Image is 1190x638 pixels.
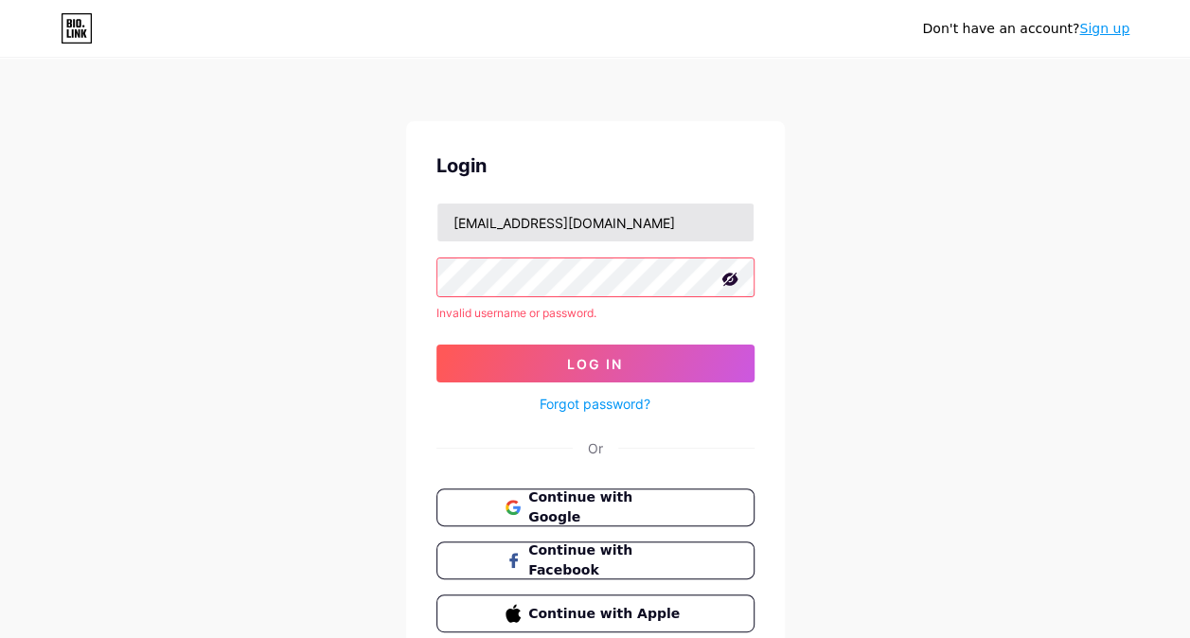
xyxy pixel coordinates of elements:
a: Sign up [1079,21,1129,36]
span: Continue with Facebook [528,541,684,580]
span: Continue with Google [528,487,684,527]
div: Don't have an account? [922,19,1129,39]
button: Continue with Google [436,488,755,526]
a: Forgot password? [540,394,650,414]
button: Continue with Facebook [436,541,755,579]
div: Login [436,151,755,180]
div: Invalid username or password. [436,305,755,322]
input: Username [437,204,754,241]
span: Continue with Apple [528,604,684,624]
span: Log In [567,356,623,372]
button: Log In [436,345,755,382]
div: Or [588,438,603,458]
button: Continue with Apple [436,594,755,632]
